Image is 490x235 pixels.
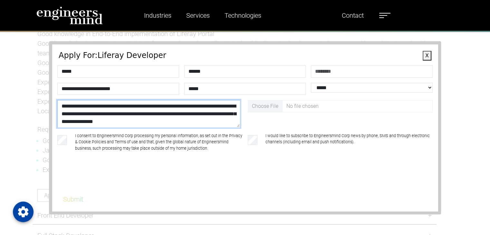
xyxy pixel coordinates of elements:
button: X [423,51,431,61]
a: Technologies [222,8,264,23]
h4: Apply For: Liferay Developer [59,51,431,60]
a: Industries [141,8,174,23]
a: Services [184,8,212,23]
label: I consent to Engineersmind Corp processing my personal information, as set out in the Privacy & C... [75,133,242,151]
label: I would like to subscribe to Engineersmind Corp news by phone, SMS and through electronic channel... [265,133,433,151]
img: logo [36,6,103,24]
a: Contact [339,8,366,23]
iframe: reCAPTCHA [59,167,157,193]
